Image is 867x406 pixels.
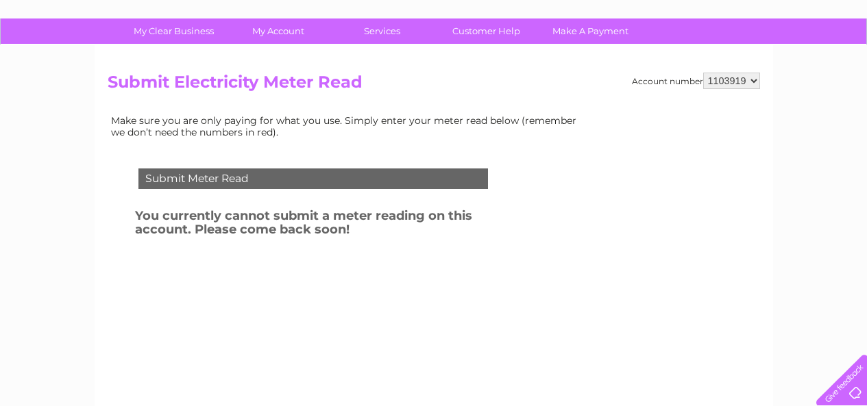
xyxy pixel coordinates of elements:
div: Submit Meter Read [138,168,488,189]
a: My Clear Business [117,18,230,44]
a: Services [326,18,439,44]
a: Energy [660,58,690,68]
div: Clear Business is a trading name of Verastar Limited (registered in [GEOGRAPHIC_DATA] No. 3667643... [110,8,758,66]
a: Telecoms [698,58,740,68]
a: Blog [748,58,768,68]
a: Make A Payment [534,18,647,44]
a: Water [626,58,652,68]
h2: Submit Electricity Meter Read [108,73,760,99]
a: 0333 014 3131 [609,7,703,24]
a: Customer Help [430,18,543,44]
h3: You currently cannot submit a meter reading on this account. Please come back soon! [135,206,524,244]
a: My Account [221,18,334,44]
div: Account number [632,73,760,89]
img: logo.png [30,36,100,77]
a: Log out [822,58,854,68]
td: Make sure you are only paying for what you use. Simply enter your meter read below (remember we d... [108,112,587,140]
a: Contact [776,58,809,68]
